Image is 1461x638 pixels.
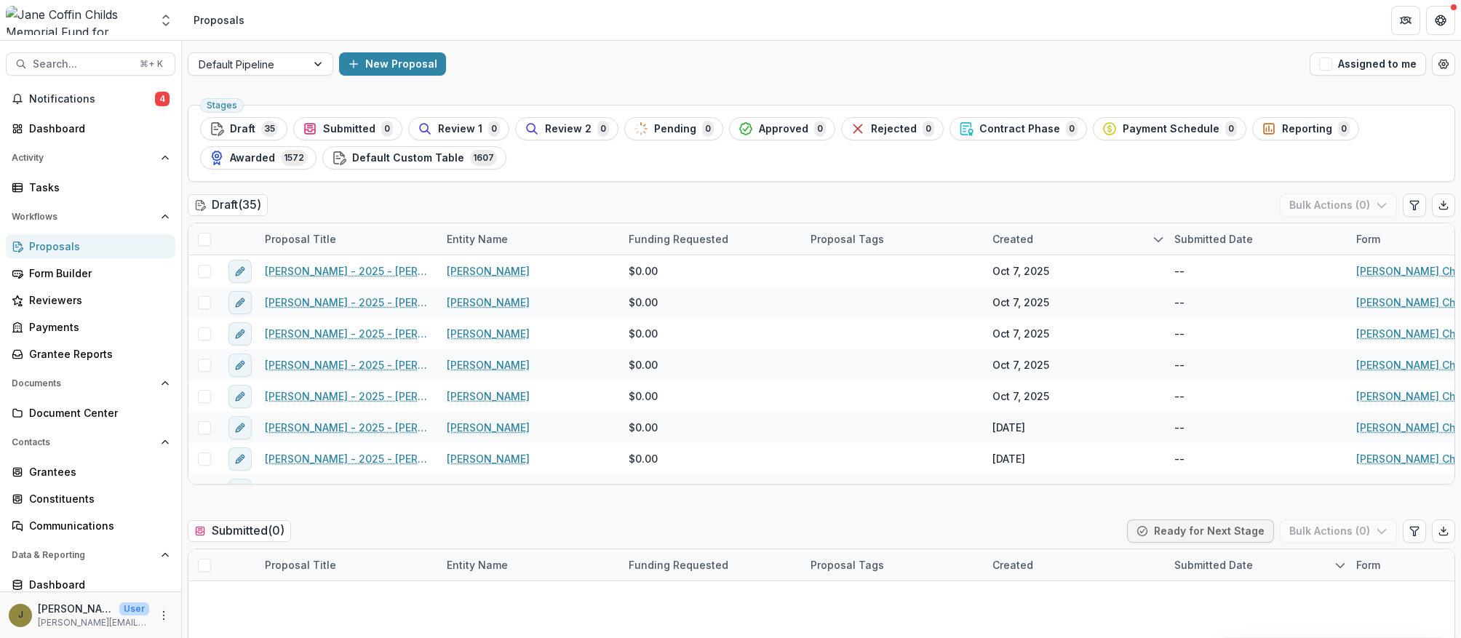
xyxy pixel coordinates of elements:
div: Proposal Tags [802,231,893,247]
div: Entity Name [438,223,620,255]
div: Payments [29,319,164,335]
div: Document Center [29,405,164,420]
a: Payments [6,315,175,339]
div: Proposal Title [256,223,438,255]
a: Grantees [6,460,175,484]
div: -- [1174,263,1185,279]
button: edit [228,479,252,502]
div: Funding Requested [620,557,737,573]
span: Activity [12,153,155,163]
span: Submitted [323,123,375,135]
button: Assigned to me [1310,52,1426,76]
button: Open entity switcher [156,6,176,35]
span: Workflows [12,212,155,222]
span: 0 [923,121,934,137]
div: Created [984,231,1042,247]
nav: breadcrumb [188,9,250,31]
div: Proposals [194,12,244,28]
h2: Draft ( 35 ) [188,194,268,215]
div: Submitted Date [1166,231,1262,247]
button: edit [228,260,252,283]
p: [PERSON_NAME] [38,601,114,616]
button: Export table data [1432,519,1455,543]
button: Edit table settings [1403,194,1426,217]
div: Form [1347,231,1389,247]
div: Created [984,223,1166,255]
a: [PERSON_NAME] [447,388,530,404]
span: $0.00 [629,295,658,310]
button: Draft35 [200,117,287,140]
div: Communications [29,518,164,533]
div: Funding Requested [620,549,802,581]
div: Grantee Reports [29,346,164,362]
span: 0 [1338,121,1350,137]
a: [PERSON_NAME] - 2025 - [PERSON_NAME] Childs Memorial Fund - Fellowship Application [265,451,429,466]
div: -- [1174,295,1185,310]
div: Proposal Title [256,231,345,247]
span: Search... [33,58,131,71]
div: Submitted Date [1166,223,1347,255]
a: [PERSON_NAME] - 2025 - [PERSON_NAME] Childs Memorial Fund - Fellowship Application [265,388,429,404]
button: Reporting0 [1252,117,1359,140]
div: Submitted Date [1166,549,1347,581]
span: Reporting [1282,123,1332,135]
a: [PERSON_NAME] [447,326,530,341]
a: [PERSON_NAME] [447,263,530,279]
button: Open table manager [1432,52,1455,76]
span: 4 [155,92,170,106]
div: Proposal Tags [802,557,893,573]
span: 0 [381,121,393,137]
div: Grantees [29,464,164,479]
span: 0 [814,121,826,137]
div: Tasks [29,180,164,195]
span: Contract Phase [979,123,1060,135]
span: Awarded [230,152,275,164]
div: Funding Requested [620,223,802,255]
a: Form Builder [6,261,175,285]
button: Review 20 [515,117,618,140]
a: [PERSON_NAME] - 2025 - [PERSON_NAME] Childs Memorial Fund - Fellowship Application [265,420,429,435]
div: Entity Name [438,231,517,247]
div: Oct 7, 2025 [992,357,1049,372]
button: Rejected0 [841,117,944,140]
span: 0 [702,121,714,137]
span: Review 2 [545,123,592,135]
span: $0.00 [629,420,658,435]
img: Jane Coffin Childs Memorial Fund for Medical Research logo [6,6,150,35]
div: Funding Requested [620,231,737,247]
button: Default Custom Table1607 [322,146,506,170]
div: Proposal Title [256,549,438,581]
div: Form Builder [29,266,164,281]
a: [PERSON_NAME] - 2025 - [PERSON_NAME] Childs Memorial Fund - Fellowship Application [265,326,429,341]
span: Data & Reporting [12,550,155,560]
div: Entity Name [438,549,620,581]
span: Contacts [12,437,155,447]
a: Proposals [6,234,175,258]
a: Grantee Reports [6,342,175,366]
svg: sorted descending [1153,234,1164,245]
div: Form [1347,557,1389,573]
div: Oct 7, 2025 [992,263,1049,279]
div: [DATE] [992,451,1025,466]
span: $0.00 [629,388,658,404]
span: Draft [230,123,255,135]
span: $0.00 [629,263,658,279]
a: Tasks [6,175,175,199]
a: [PERSON_NAME] [447,420,530,435]
span: 0 [1225,121,1237,137]
button: Submitted0 [293,117,402,140]
div: Reviewers [29,292,164,308]
p: User [119,602,149,615]
svg: sorted descending [1334,559,1346,571]
div: Dashboard [29,577,164,592]
a: Constituents [6,487,175,511]
div: [DATE] [992,420,1025,435]
div: Proposal Tags [802,549,984,581]
span: Stages [207,100,237,111]
span: Rejected [871,123,917,135]
span: Documents [12,378,155,388]
button: edit [228,354,252,377]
